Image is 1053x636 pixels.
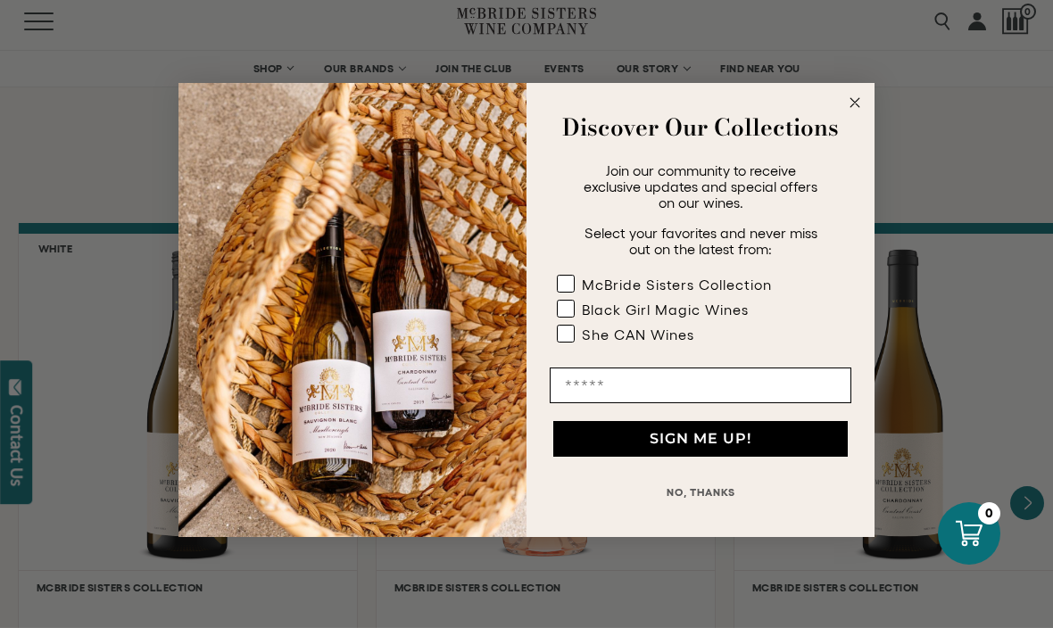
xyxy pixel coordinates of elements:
div: McBride Sisters Collection [582,285,772,301]
img: 42653730-7e35-4af7-a99d-12bf478283cf.jpeg [178,91,526,545]
button: NO, THANKS [550,483,851,518]
div: Black Girl Magic Wines [582,310,749,326]
span: Select your favorites and never miss out on the latest from: [585,233,817,265]
strong: Discover Our Collections [562,118,839,153]
button: Close dialog [844,100,866,121]
span: Join our community to receive exclusive updates and special offers on our wines. [584,170,817,219]
div: She CAN Wines [582,335,694,351]
input: Email [550,376,851,411]
button: SIGN ME UP! [553,429,848,465]
div: 0 [978,510,1000,533]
